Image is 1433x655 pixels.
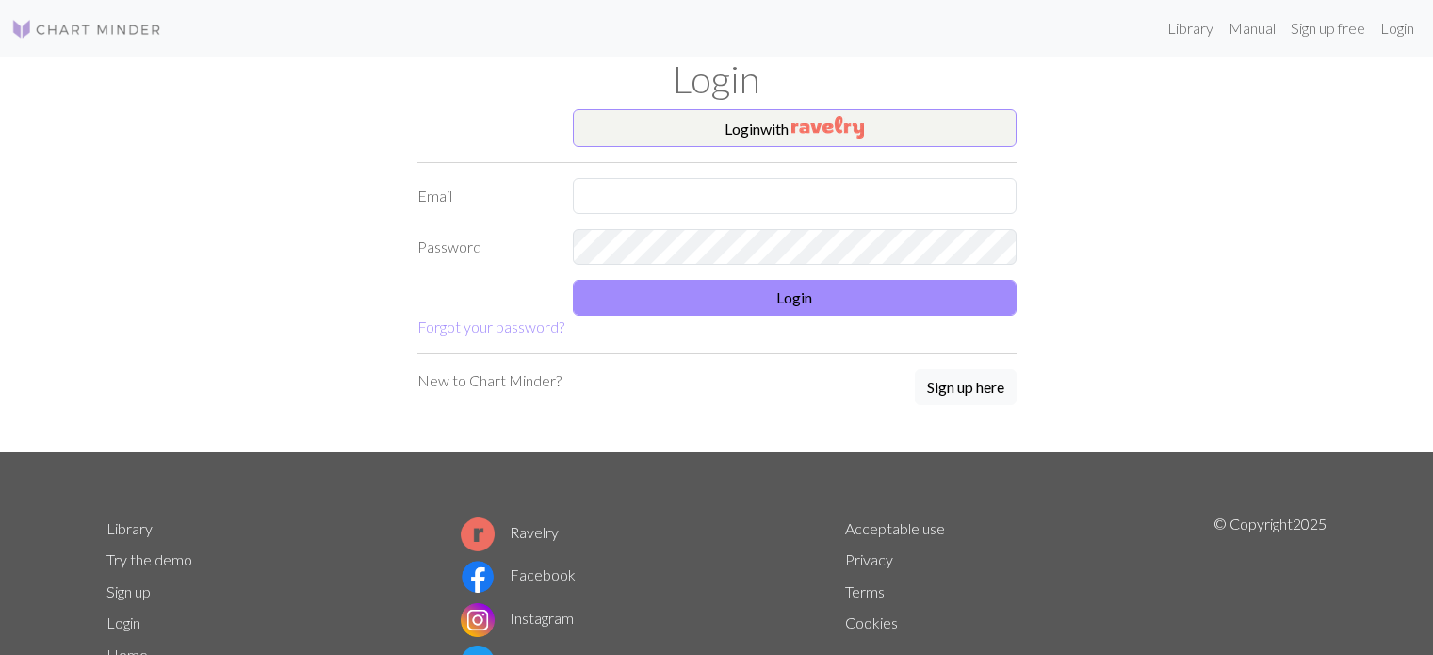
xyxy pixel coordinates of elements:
a: Sign up [106,582,151,600]
p: New to Chart Minder? [417,369,562,392]
a: Library [106,519,153,537]
img: Facebook logo [461,560,495,594]
a: Cookies [845,614,898,631]
h1: Login [95,57,1339,102]
a: Login [106,614,140,631]
img: Ravelry logo [461,517,495,551]
button: Login [573,280,1017,316]
a: Terms [845,582,885,600]
label: Password [406,229,562,265]
img: Instagram logo [461,603,495,637]
a: Library [1160,9,1221,47]
img: Logo [11,18,162,41]
img: Ravelry [791,116,864,139]
a: Acceptable use [845,519,945,537]
label: Email [406,178,562,214]
a: Manual [1221,9,1283,47]
a: Sign up free [1283,9,1373,47]
a: Facebook [461,565,576,583]
a: Forgot your password? [417,318,564,336]
a: Login [1373,9,1422,47]
a: Sign up here [915,369,1017,407]
button: Sign up here [915,369,1017,405]
button: Loginwith [573,109,1017,147]
a: Try the demo [106,550,192,568]
a: Instagram [461,609,574,627]
a: Ravelry [461,523,559,541]
a: Privacy [845,550,893,568]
